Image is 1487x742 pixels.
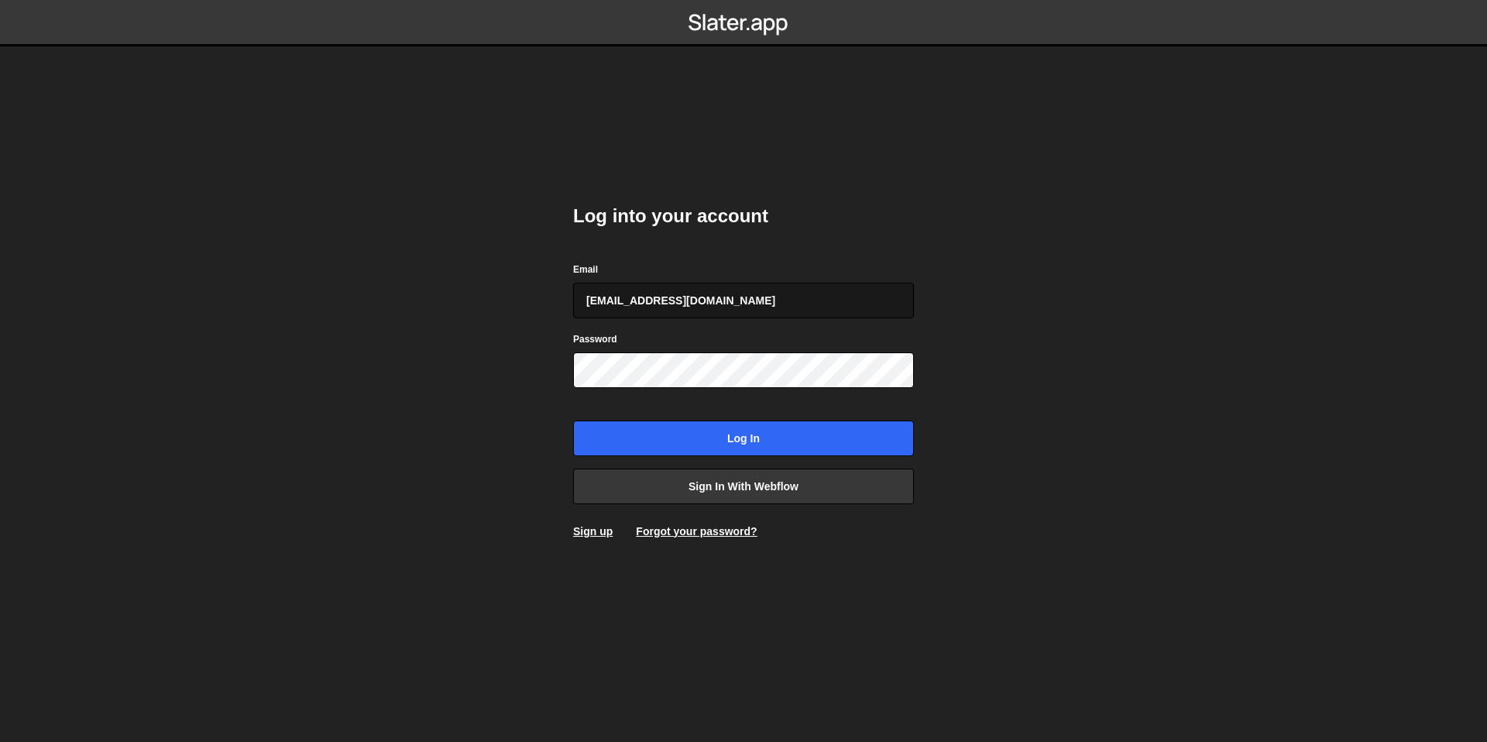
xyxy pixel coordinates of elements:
input: Log in [573,421,914,456]
a: Sign in with Webflow [573,469,914,504]
a: Forgot your password? [636,525,757,538]
a: Sign up [573,525,613,538]
label: Password [573,331,617,347]
h2: Log into your account [573,204,914,228]
label: Email [573,262,598,277]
